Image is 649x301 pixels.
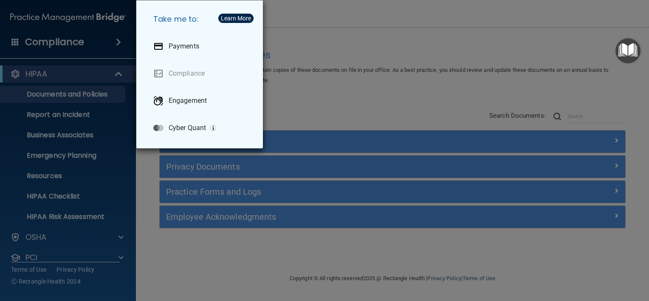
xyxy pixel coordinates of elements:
[147,116,256,140] a: Cyber Quant
[147,62,256,85] a: Compliance
[147,89,256,113] a: Engagement
[169,124,206,132] p: Cyber Quant
[502,255,639,288] iframe: Drift Widget Chat Controller
[615,38,641,63] button: Open Resource Center
[218,14,254,23] button: Learn More
[147,34,256,58] a: Payments
[169,42,199,51] p: Payments
[221,15,251,21] div: Learn More
[169,97,207,105] p: Engagement
[147,7,256,31] h5: Take me to:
